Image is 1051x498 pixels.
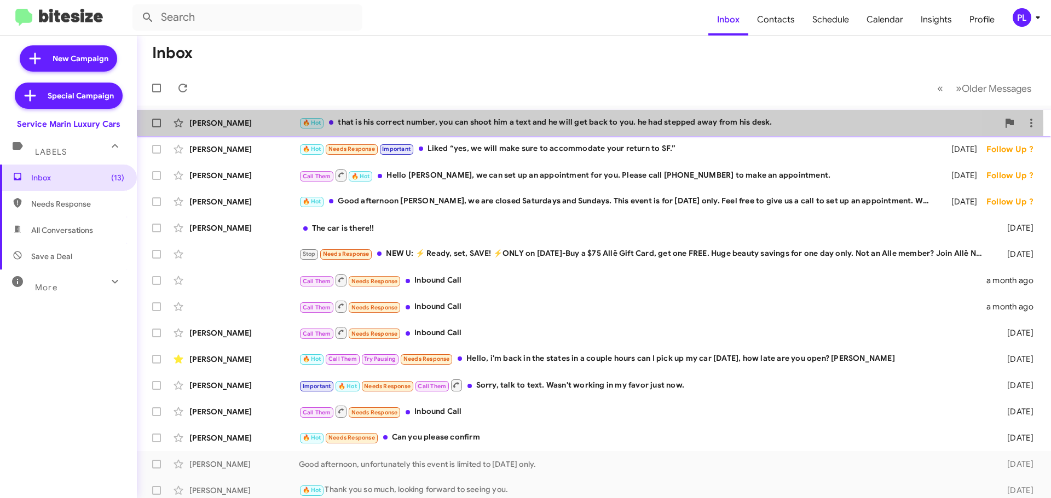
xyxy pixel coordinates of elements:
[303,173,331,180] span: Call Them
[351,330,398,337] span: Needs Response
[189,380,299,391] div: [PERSON_NAME]
[328,355,357,362] span: Call Them
[303,304,331,311] span: Call Them
[403,355,450,362] span: Needs Response
[299,143,937,155] div: Liked “yes, we will make sure to accommodate your return to SF.”
[328,434,375,441] span: Needs Response
[937,170,986,181] div: [DATE]
[132,4,362,31] input: Search
[986,196,1042,207] div: Follow Up ?
[189,354,299,365] div: [PERSON_NAME]
[15,83,123,109] a: Special Campaign
[189,118,299,128] div: [PERSON_NAME]
[338,383,357,390] span: 🔥 Hot
[990,222,1042,233] div: [DATE]
[299,484,990,496] div: Thank you so much, looking forward to seeing you.
[303,383,331,390] span: Important
[912,4,961,36] a: Insights
[382,145,411,153] span: Important
[986,144,1042,155] div: Follow Up ?
[189,485,299,496] div: [PERSON_NAME]
[328,145,375,153] span: Needs Response
[364,355,396,362] span: Try Pausing
[189,144,299,155] div: [PERSON_NAME]
[31,251,72,262] span: Save a Deal
[708,4,748,36] a: Inbox
[48,90,114,101] span: Special Campaign
[299,300,986,313] div: Inbound Call
[189,432,299,443] div: [PERSON_NAME]
[299,222,990,233] div: The car is there!!
[299,378,990,392] div: Sorry, talk to text. Wasn't working in my favor just now.
[303,119,321,126] span: 🔥 Hot
[299,273,986,287] div: Inbound Call
[303,330,331,337] span: Call Them
[418,383,446,390] span: Call Them
[303,355,321,362] span: 🔥 Hot
[303,278,331,285] span: Call Them
[299,459,990,470] div: Good afternoon, unfortunately this event is limited to [DATE] only.
[303,409,331,416] span: Call Them
[323,250,369,257] span: Needs Response
[299,353,990,365] div: Hello, i'm back in the states in a couple hours can I pick up my car [DATE], how late are you ope...
[990,327,1042,338] div: [DATE]
[299,116,998,129] div: that is his correct number, you can shoot him a text and he will get back to you. he had stepped ...
[53,53,108,64] span: New Campaign
[303,250,316,257] span: Stop
[303,487,321,494] span: 🔥 Hot
[962,83,1031,95] span: Older Messages
[351,304,398,311] span: Needs Response
[986,170,1042,181] div: Follow Up ?
[990,459,1042,470] div: [DATE]
[35,147,67,157] span: Labels
[748,4,804,36] a: Contacts
[189,459,299,470] div: [PERSON_NAME]
[299,168,937,182] div: Hello [PERSON_NAME], we can set up an appointment for you. Please call [PHONE_NUMBER] to make an ...
[351,278,398,285] span: Needs Response
[189,327,299,338] div: [PERSON_NAME]
[299,326,990,339] div: Inbound Call
[189,170,299,181] div: [PERSON_NAME]
[299,431,990,444] div: Can you please confirm
[990,249,1042,260] div: [DATE]
[20,45,117,72] a: New Campaign
[31,172,124,183] span: Inbox
[961,4,1003,36] a: Profile
[990,485,1042,496] div: [DATE]
[931,77,950,99] button: Previous
[1003,8,1039,27] button: PL
[303,145,321,153] span: 🔥 Hot
[364,383,411,390] span: Needs Response
[990,406,1042,417] div: [DATE]
[949,77,1038,99] button: Next
[986,301,1042,312] div: a month ago
[937,196,986,207] div: [DATE]
[351,173,370,180] span: 🔥 Hot
[152,44,193,62] h1: Inbox
[189,222,299,233] div: [PERSON_NAME]
[35,283,57,292] span: More
[990,354,1042,365] div: [DATE]
[858,4,912,36] a: Calendar
[189,406,299,417] div: [PERSON_NAME]
[31,198,124,209] span: Needs Response
[31,225,93,236] span: All Conversations
[189,196,299,207] div: [PERSON_NAME]
[303,198,321,205] span: 🔥 Hot
[931,77,1038,99] nav: Page navigation example
[299,248,990,260] div: NEW U: ⚡ Ready, set, SAVE! ⚡️ONLY on [DATE]-Buy a $75 Allē Gift Card, get one FREE. Huge beauty s...
[804,4,858,36] a: Schedule
[956,81,962,95] span: »
[299,195,937,208] div: Good afternoon [PERSON_NAME], we are closed Saturdays and Sundays. This event is for [DATE] only....
[937,144,986,155] div: [DATE]
[111,172,124,183] span: (13)
[986,275,1042,286] div: a month ago
[299,405,990,418] div: Inbound Call
[1013,8,1031,27] div: PL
